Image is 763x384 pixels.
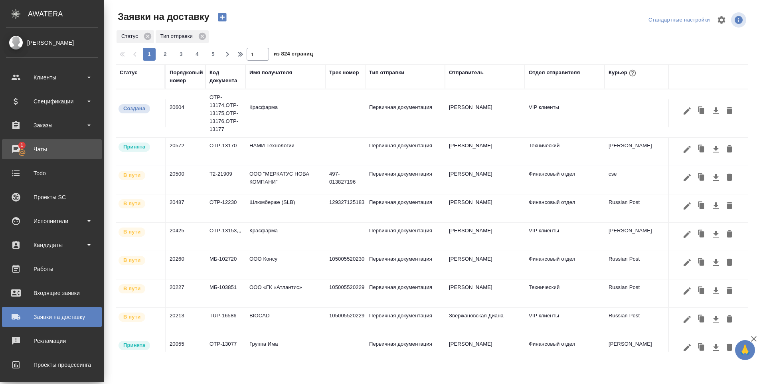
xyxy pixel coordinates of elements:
td: Первичная документация [365,308,445,336]
div: Заявка принята в работу [118,170,161,181]
a: Рекламации [2,331,102,351]
td: OTP-13077 [206,336,245,364]
button: Удалить [723,227,736,242]
span: Заявки на доставку [116,10,210,23]
td: [PERSON_NAME] [605,223,684,251]
td: BIOCAD [245,308,325,336]
p: Принята [123,143,145,151]
td: OTP-13153,,, [206,223,245,251]
div: Клиенты [6,71,98,83]
span: Посмотреть информацию [731,12,748,28]
td: Финансовый отдел [525,194,605,222]
button: Клонировать [694,312,709,327]
button: 5 [207,48,219,61]
p: В пути [123,313,140,321]
div: Заявка принята в работу [118,227,161,238]
div: Заявка принята в работу [118,312,161,323]
td: НАМИ Технологии [245,138,325,166]
td: [PERSON_NAME] [445,99,525,127]
td: VIP клиенты [525,223,605,251]
td: Первичная документация [365,223,445,251]
td: Russian Post [605,251,684,279]
div: Тип отправки [369,69,404,77]
button: Скачать [709,198,723,214]
button: Скачать [709,312,723,327]
td: Первичная документация [365,336,445,364]
td: [PERSON_NAME] [445,279,525,307]
td: 10500552023023 [325,251,365,279]
div: Входящие заявки [6,287,98,299]
button: Клонировать [694,227,709,242]
td: Красфарма [245,223,325,251]
button: Удалить [723,142,736,157]
td: [PERSON_NAME] [445,194,525,222]
p: Тип отправки [160,32,196,40]
button: 2 [159,48,172,61]
td: cse [605,166,684,194]
td: Финансовый отдел [525,251,605,279]
td: ООО «ГК «Атлантис» [245,279,325,307]
p: В пути [123,200,140,208]
td: 20500 [166,166,206,194]
button: 4 [191,48,204,61]
button: 🙏 [735,340,755,360]
td: 20055 [166,336,206,364]
div: Проекты процессинга [6,359,98,371]
span: из 824 страниц [274,49,313,61]
td: ООО "МЕРКАТУС НОВА КОМПАНИ" [245,166,325,194]
button: Скачать [709,142,723,157]
div: Заявки на доставку [6,311,98,323]
div: Курьер назначен [118,340,161,351]
span: 1 [16,141,28,149]
button: Клонировать [694,340,709,355]
div: Статус [117,30,154,43]
td: OTP-13170 [206,138,245,166]
button: Редактировать [680,340,694,355]
td: Шлюмберже (SLB) [245,194,325,222]
div: Трек номер [329,69,359,77]
button: Удалить [723,255,736,270]
div: Заказы [6,119,98,131]
p: В пути [123,228,140,236]
td: 10500552022903 [325,308,365,336]
a: Входящие заявки [2,283,102,303]
td: [PERSON_NAME] [445,138,525,166]
td: [PERSON_NAME] [445,166,525,194]
div: Отправитель [449,69,484,77]
td: 20572 [166,138,206,166]
button: Редактировать [680,103,694,119]
td: Финансовый отдел [525,166,605,194]
a: Работы [2,259,102,279]
td: 20227 [166,279,206,307]
p: В пути [123,256,140,264]
a: Проекты процессинга [2,355,102,375]
td: OTP-12230 [206,194,245,222]
div: Код документа [210,69,241,85]
td: Первичная документация [365,99,445,127]
button: Удалить [723,170,736,185]
div: Статус [120,69,138,77]
div: Todo [6,167,98,179]
div: Имя получателя [249,69,292,77]
p: Создана [123,105,145,113]
td: 20487 [166,194,206,222]
button: 3 [175,48,188,61]
button: Удалить [723,312,736,327]
div: Отдел отправителя [529,69,580,77]
a: Проекты SC [2,187,102,207]
td: 10500552022941 [325,279,365,307]
a: Todo [2,163,102,183]
button: Удалить [723,283,736,299]
div: Тип отправки [156,30,209,43]
span: Настроить таблицу [712,10,731,30]
button: Скачать [709,227,723,242]
div: Новая заявка, еще не передана в работу [118,103,161,114]
button: Клонировать [694,255,709,270]
button: Редактировать [680,255,694,270]
button: Редактировать [680,227,694,242]
button: При выборе курьера статус заявки автоматически поменяется на «Принята» [627,68,638,78]
div: split button [646,14,712,26]
span: 🙏 [738,342,752,358]
div: Заявка принята в работу [118,255,161,266]
div: Работы [6,263,98,275]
